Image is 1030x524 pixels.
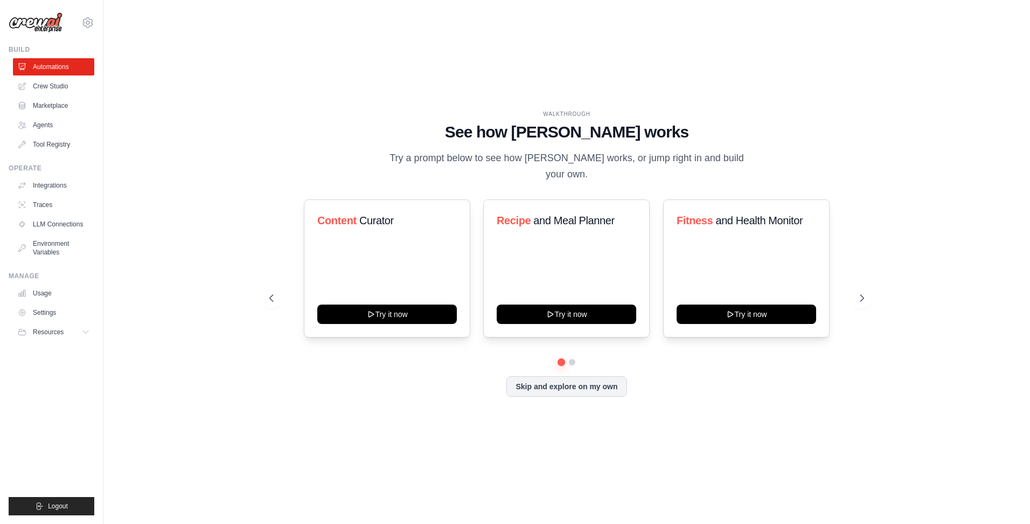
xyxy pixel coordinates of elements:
div: Operate [9,164,94,173]
a: Environment Variables [13,235,94,261]
button: Logout [9,497,94,515]
a: Marketplace [13,97,94,114]
a: Agents [13,116,94,134]
a: Traces [13,196,94,213]
span: Content [317,215,357,226]
button: Try it now [497,305,636,324]
div: Manage [9,272,94,280]
button: Try it now [317,305,457,324]
div: Build [9,45,94,54]
a: Usage [13,285,94,302]
span: and Health Monitor [715,215,803,226]
a: Automations [13,58,94,75]
span: and Meal Planner [534,215,615,226]
a: Integrations [13,177,94,194]
button: Resources [13,323,94,341]
p: Try a prompt below to see how [PERSON_NAME] works, or jump right in and build your own. [386,150,748,182]
a: Tool Registry [13,136,94,153]
iframe: Chat Widget [976,472,1030,524]
div: WALKTHROUGH [269,110,864,118]
a: Crew Studio [13,78,94,95]
span: Logout [48,502,68,511]
button: Skip and explore on my own [506,376,627,397]
span: Resources [33,328,64,336]
a: LLM Connections [13,216,94,233]
a: Settings [13,304,94,321]
h1: See how [PERSON_NAME] works [269,122,864,142]
span: Recipe [497,215,531,226]
span: Fitness [677,215,713,226]
img: Logo [9,12,62,33]
span: Curator [359,215,394,226]
button: Try it now [677,305,816,324]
